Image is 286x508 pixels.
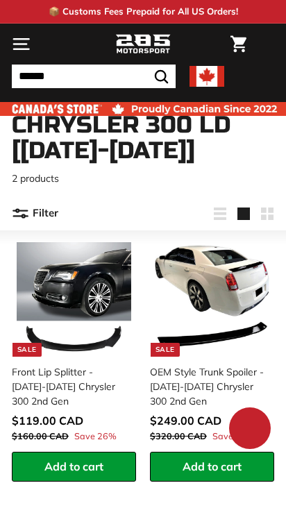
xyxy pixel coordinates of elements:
a: Cart [224,24,253,64]
div: OEM Style Trunk Spoiler - [DATE]-[DATE] Chrysler 300 2nd Gen [150,365,266,409]
button: Add to cart [150,452,274,482]
span: $320.00 CAD [150,430,207,441]
button: Add to cart [12,452,136,482]
div: Sale [12,343,42,357]
span: Add to cart [183,459,242,473]
a: Sale chrysler 300 spoiler OEM Style Trunk Spoiler - [DATE]-[DATE] Chrysler 300 2nd Gen Save 22% [150,237,274,452]
a: Sale Front Lip Splitter - [DATE]-[DATE] Chrysler 300 2nd Gen Save 26% [12,237,136,452]
img: Logo_285_Motorsport_areodynamics_components [115,33,171,56]
div: Front Lip Splitter - [DATE]-[DATE] Chrysler 300 2nd Gen [12,365,128,409]
inbox-online-store-chat: Shopify online store chat [225,407,275,452]
h1: Chrysler 300 LD [[DATE]-[DATE]] [12,112,274,164]
div: Sale [151,343,180,357]
span: Save 22% [212,430,255,443]
span: $119.00 CAD [12,414,83,427]
span: Save 26% [74,430,117,443]
img: chrysler 300 spoiler [155,242,269,357]
span: $249.00 CAD [150,414,221,427]
button: Filter [12,197,58,230]
p: 2 products [12,171,274,186]
p: 📦 Customs Fees Prepaid for All US Orders! [49,5,238,19]
span: Add to cart [44,459,103,473]
span: $160.00 CAD [12,430,69,441]
input: Search [12,65,176,88]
